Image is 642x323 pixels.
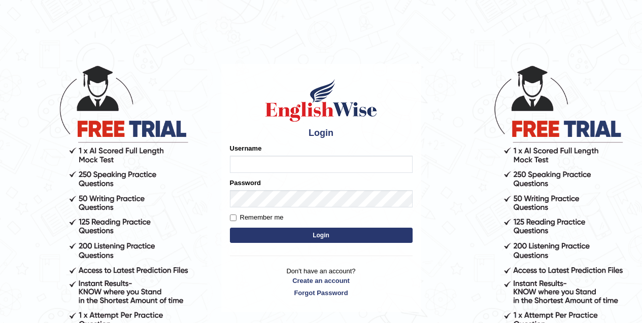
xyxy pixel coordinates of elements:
[230,178,261,188] label: Password
[230,276,413,285] a: Create an account
[230,288,413,298] a: Forgot Password
[230,266,413,298] p: Don't have an account?
[263,78,379,123] img: Logo of English Wise sign in for intelligent practice with AI
[230,214,236,221] input: Remember me
[230,212,284,223] label: Remember me
[230,128,413,138] h4: Login
[230,143,262,153] label: Username
[230,228,413,243] button: Login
